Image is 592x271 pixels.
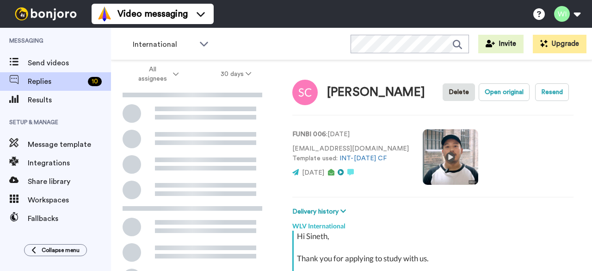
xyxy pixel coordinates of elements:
[327,86,425,99] div: [PERSON_NAME]
[479,83,530,101] button: Open original
[24,244,87,256] button: Collapse menu
[28,195,111,206] span: Workspaces
[292,207,349,217] button: Delivery history
[97,6,112,21] img: vm-color.svg
[28,95,111,106] span: Results
[28,76,84,87] span: Replies
[28,139,111,150] span: Message template
[292,130,409,139] p: : [DATE]
[292,144,409,164] p: [EMAIL_ADDRESS][DOMAIN_NAME] Template used:
[478,35,524,53] button: Invite
[292,217,573,231] div: WLV International
[292,131,326,138] strong: FUNBI 006
[292,80,318,105] img: Image of Sineth Jayalth
[535,83,569,101] button: Resend
[443,83,475,101] button: Delete
[533,35,586,53] button: Upgrade
[28,213,111,224] span: Fallbacks
[28,176,111,187] span: Share library
[28,158,111,169] span: Integrations
[134,65,171,83] span: All assignees
[200,66,272,82] button: 30 days
[11,7,80,20] img: bj-logo-header-white.svg
[339,155,387,162] a: INT-[DATE] CF
[117,7,188,20] span: Video messaging
[28,57,111,69] span: Send videos
[88,77,102,86] div: 10
[113,61,200,87] button: All assignees
[42,246,80,254] span: Collapse menu
[302,170,324,176] span: [DATE]
[133,39,195,50] span: International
